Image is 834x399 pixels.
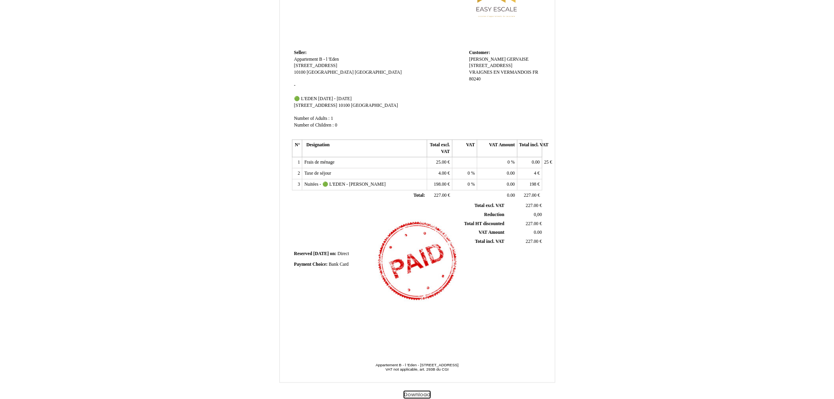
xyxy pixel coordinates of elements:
[508,160,510,165] span: 0
[292,179,302,190] td: 3
[452,168,477,179] td: %
[339,103,350,108] span: 10100
[318,96,352,101] span: [DATE] - [DATE]
[452,179,477,190] td: %
[475,203,504,208] span: Total excl. VAT
[464,221,504,226] span: Total HT discounted
[438,171,446,176] span: 4.00
[294,63,337,68] span: [STREET_ADDRESS]
[544,160,549,165] span: 25
[534,212,542,217] span: 0,00
[533,70,538,75] span: FR
[330,251,336,256] span: on:
[469,57,506,62] span: [PERSON_NAME]
[506,237,544,246] td: €
[427,190,452,201] td: €
[517,168,542,179] td: €
[427,140,452,157] th: Total excl. VAT
[477,140,517,157] th: VAT Amount
[292,140,302,157] th: N°
[468,171,470,176] span: 0
[294,103,337,108] span: [STREET_ADDRESS]
[534,230,542,235] span: 0.00
[434,193,447,198] span: 227.00
[517,140,542,157] th: Total incl. VAT
[469,63,512,68] span: [STREET_ADDRESS]
[304,182,385,187] span: Nuitées - 🟢​ L'EDEN - [PERSON_NAME]
[534,171,536,176] span: 4
[355,70,402,75] span: [GEOGRAPHIC_DATA]
[526,221,538,226] span: 227.00
[294,70,305,75] span: 10100
[294,123,334,128] span: Number of Children :
[294,57,339,62] span: Appartement B - l 'Eden
[507,171,515,176] span: 0.00
[517,179,542,190] td: €
[292,168,302,179] td: 2
[477,157,517,168] td: %
[524,193,536,198] span: 227.00
[532,160,540,165] span: 0.00
[329,262,348,267] span: Bank Card
[294,251,312,256] span: Reserved
[427,168,452,179] td: €
[484,212,504,217] span: Reduction
[294,262,328,267] span: Payment Choice:
[427,179,452,190] td: €
[469,76,480,82] span: 80240
[404,391,431,399] button: Download
[304,171,331,176] span: Taxe de séjour
[517,190,542,201] td: €
[436,160,447,165] span: 25.00
[507,182,515,187] span: 0.00
[506,201,544,210] td: €
[292,157,302,168] td: 1
[294,96,317,101] span: 🟢​ L'EDEN
[530,182,537,187] span: 198
[469,50,490,55] span: Customer:
[468,182,470,187] span: 0
[385,367,449,371] span: VAT not applicable, art. 293B du CGI
[294,50,307,55] span: Seller:
[304,160,335,165] span: Frais de ménage
[475,239,504,244] span: Total incl. VAT
[526,239,538,244] span: 227.00
[338,251,349,256] span: Direct
[427,157,452,168] td: €
[469,70,531,75] span: VRAIGNES EN VERMANDOIS
[307,70,354,75] span: [GEOGRAPHIC_DATA]
[335,123,337,128] span: 0
[434,182,447,187] span: 198.00
[413,193,425,198] span: Total:
[331,116,333,121] span: 1
[294,83,296,88] span: -
[507,193,515,198] span: 0.00
[526,203,538,208] span: 227.00
[506,219,544,228] td: €
[302,140,427,157] th: Designation
[479,230,504,235] span: VAT Amount
[452,140,477,157] th: VAT
[507,57,529,62] span: GERVAISE
[351,103,398,108] span: [GEOGRAPHIC_DATA]
[376,363,458,367] span: Appartement B - l 'Eden - [STREET_ADDRESS]
[313,251,329,256] span: [DATE]
[294,116,330,121] span: Number of Adults :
